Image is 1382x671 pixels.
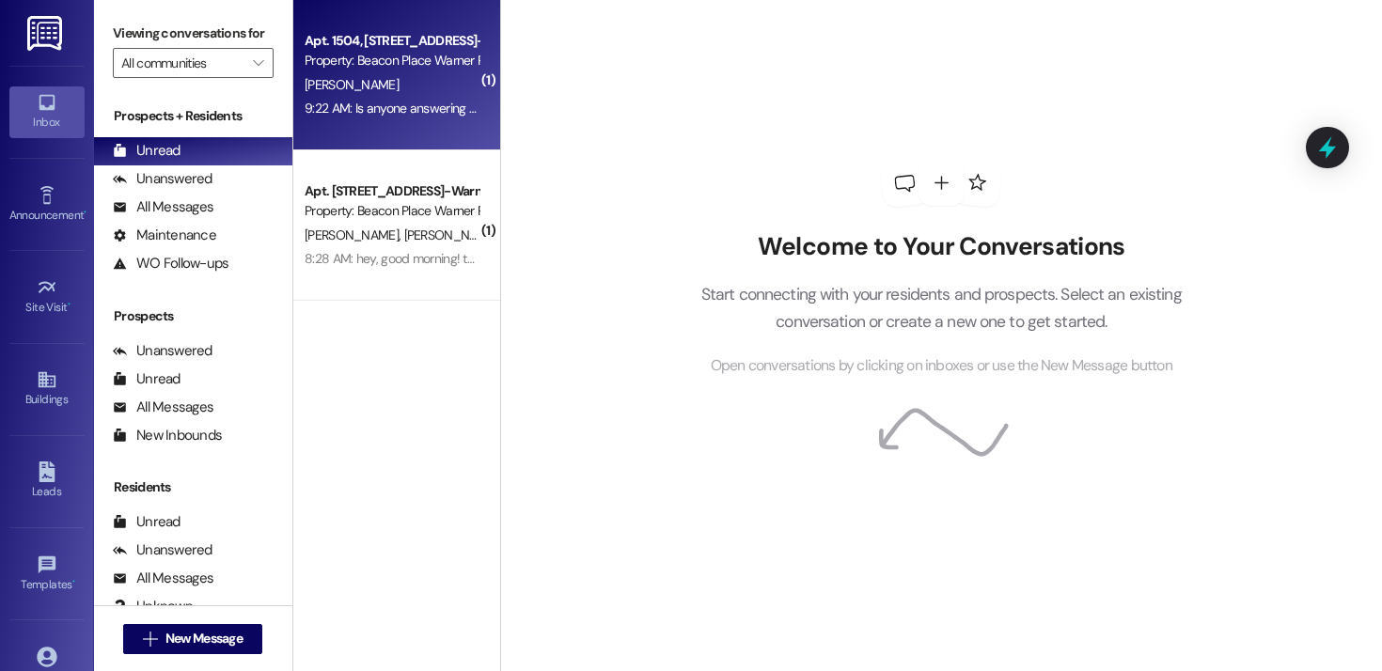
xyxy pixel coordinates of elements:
span: [PERSON_NAME] [305,226,404,243]
span: [PERSON_NAME] [403,226,497,243]
div: Unanswered [113,169,212,189]
input: All communities [121,48,243,78]
a: Site Visit • [9,272,85,322]
span: • [72,575,75,588]
i:  [253,55,263,70]
div: All Messages [113,398,213,417]
a: Inbox [9,86,85,137]
div: WO Follow-ups [113,254,228,273]
i:  [143,632,157,647]
span: • [68,298,71,311]
a: Leads [9,456,85,507]
span: Open conversations by clicking on inboxes or use the New Message button [711,354,1172,378]
span: New Message [165,629,243,648]
a: Buildings [9,364,85,414]
span: • [84,206,86,219]
div: Unknown [113,597,193,616]
div: Prospects + Residents [94,106,292,126]
h2: Welcome to Your Conversations [672,232,1210,262]
div: 8:28 AM: hey, good morning! the air conditioner is not working in apt 803. [305,250,701,267]
p: Start connecting with your residents and prospects. Select an existing conversation or create a n... [672,281,1210,335]
label: Viewing conversations for [113,19,274,48]
div: Apt. 1504, [STREET_ADDRESS]-Warner Robins, LLC [305,31,479,51]
div: Unread [113,512,181,532]
div: Unanswered [113,540,212,560]
div: Property: Beacon Place Warner Robins [305,51,479,70]
div: Unread [113,141,181,161]
div: Residents [94,477,292,497]
div: 9:22 AM: Is anyone answering phones [DATE]? [305,100,554,117]
div: All Messages [113,569,213,588]
div: Property: Beacon Place Warner Robins [305,201,479,221]
a: Templates • [9,549,85,600]
div: All Messages [113,197,213,217]
div: Maintenance [113,226,216,245]
button: New Message [123,624,262,654]
div: Apt. [STREET_ADDRESS]-Warner Robins, LLC [305,181,479,201]
div: New Inbounds [113,426,222,445]
span: [PERSON_NAME] [305,76,399,93]
div: Unread [113,369,181,389]
div: Unanswered [113,341,212,361]
div: Prospects [94,306,292,326]
img: ResiDesk Logo [27,16,66,51]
